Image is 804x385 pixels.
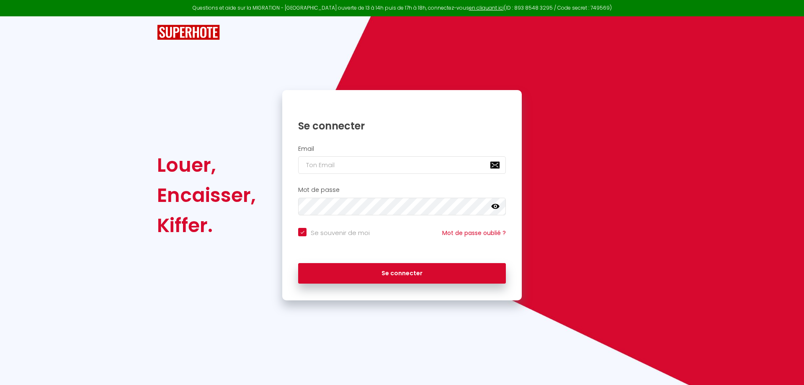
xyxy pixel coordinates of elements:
input: Ton Email [298,156,506,174]
img: SuperHote logo [157,25,220,40]
a: Mot de passe oublié ? [442,229,506,237]
h2: Mot de passe [298,186,506,194]
div: Encaisser, [157,180,256,210]
a: en cliquant ici [469,4,504,11]
div: Louer, [157,150,256,180]
h2: Email [298,145,506,152]
button: Se connecter [298,263,506,284]
div: Kiffer. [157,210,256,240]
h1: Se connecter [298,119,506,132]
